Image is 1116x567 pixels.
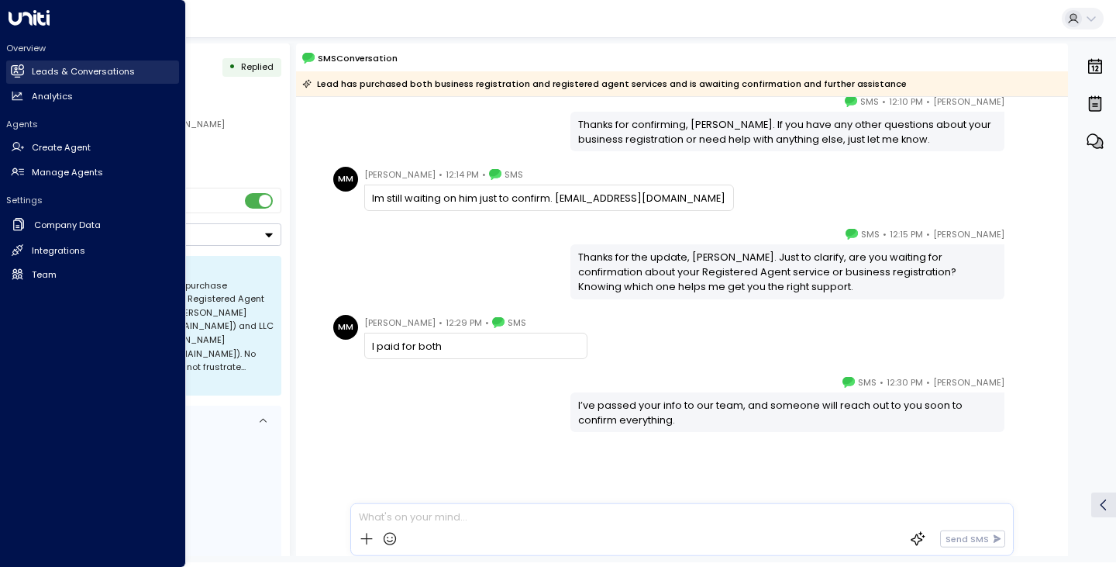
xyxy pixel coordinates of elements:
span: • [439,167,443,182]
span: 12:10 PM [889,94,923,109]
div: • [229,56,236,78]
span: SMS [508,315,526,330]
span: [PERSON_NAME] [933,375,1004,390]
span: [PERSON_NAME] [364,315,436,330]
div: I’ve passed your info to our team, and someone will reach out to you soon to confirm everything. [578,398,997,427]
h2: Create Agent [32,141,91,154]
span: SMS [505,167,523,182]
span: SMS [861,226,880,242]
div: Lead has purchased both business registration and registered agent services and is awaiting confi... [302,76,907,92]
h2: Leads & Conversations [32,65,135,78]
img: 5_headshot.jpg [1011,375,1035,399]
a: Company Data [6,213,179,238]
h2: Team [32,268,57,282]
span: [PERSON_NAME] [933,94,1004,109]
span: • [482,167,486,182]
span: [PERSON_NAME] [933,226,1004,242]
span: • [882,94,886,109]
h2: Analytics [32,90,73,103]
div: MM [333,315,358,340]
h2: Overview [6,42,179,54]
a: Integrations [6,239,179,262]
span: • [439,315,443,330]
span: SMS [858,375,877,390]
span: SMS [860,94,879,109]
div: I paid for both [372,339,579,354]
span: 12:29 PM [446,315,482,330]
h2: Integrations [32,244,85,258]
span: Replied [241,61,274,73]
span: • [926,375,930,390]
h2: Company Data [34,219,101,232]
a: Team [6,263,179,286]
span: [PERSON_NAME] [364,167,436,182]
a: Create Agent [6,137,179,160]
span: 12:14 PM [446,167,479,182]
img: 5_headshot.jpg [1011,94,1035,119]
div: Thanks for the update, [PERSON_NAME]. Just to clarify, are you waiting for confirmation about you... [578,250,997,295]
a: Leads & Conversations [6,61,179,84]
span: • [926,226,930,242]
img: 5_headshot.jpg [1011,226,1035,251]
span: • [883,226,887,242]
span: • [926,94,930,109]
h2: Manage Agents [32,166,103,179]
span: 12:30 PM [887,375,923,390]
span: • [880,375,883,390]
span: • [485,315,489,330]
div: MM [333,167,358,192]
span: 12:15 PM [890,226,923,242]
a: Analytics [6,85,179,108]
div: Thanks for confirming, [PERSON_NAME]. If you have any other questions about your business registr... [578,117,997,147]
span: SMS Conversation [318,51,398,65]
h2: Agents [6,118,179,130]
div: Im still waiting on him just to confirm. [EMAIL_ADDRESS][DOMAIN_NAME] [372,191,725,206]
a: Manage Agents [6,161,179,184]
h2: Settings [6,194,179,206]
